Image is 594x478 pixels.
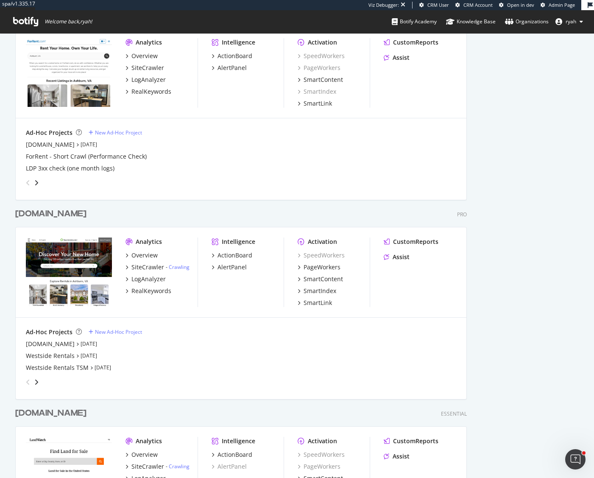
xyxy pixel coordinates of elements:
button: ryah [549,15,590,28]
a: ForRent - Short Crawl (Performance Check) [26,152,147,161]
span: CRM User [427,2,449,8]
a: Organizations [505,10,549,33]
div: AlertPanel [218,64,247,72]
div: Activation [308,437,337,445]
a: LogAnalyzer [125,275,166,283]
a: Assist [384,452,410,461]
div: Overview [131,251,158,260]
img: apartments.com [26,238,112,306]
a: Crawling [169,463,190,470]
a: PageWorkers [298,263,340,271]
div: CustomReports [393,38,438,47]
div: - [166,463,190,470]
a: Crawling [169,263,190,271]
a: RealKeywords [125,287,171,295]
div: [DOMAIN_NAME] [15,407,86,419]
div: [DOMAIN_NAME] [15,208,86,220]
div: Analytics [136,38,162,47]
a: PageWorkers [298,462,340,471]
div: Ad-Hoc Projects [26,328,73,336]
span: Admin Page [549,2,575,8]
div: angle-right [33,378,39,386]
div: SmartIndex [304,287,336,295]
iframe: Intercom live chat [565,449,586,470]
div: Assist [393,53,410,62]
a: CRM Account [455,2,493,8]
div: angle-left [22,176,33,190]
div: SmartLink [304,299,332,307]
a: RealKeywords [125,87,171,96]
a: [DOMAIN_NAME] [26,140,75,149]
div: RealKeywords [131,287,171,295]
a: ActionBoard [212,251,252,260]
div: CustomReports [393,437,438,445]
div: Pro [457,211,467,218]
a: ActionBoard [212,450,252,459]
a: PageWorkers [298,64,340,72]
span: ryah [566,18,576,25]
div: angle-right [33,179,39,187]
a: SpeedWorkers [298,450,345,459]
a: AlertPanel [212,64,247,72]
a: Overview [125,251,158,260]
div: CustomReports [393,238,438,246]
a: SiteCrawler- Crawling [125,263,190,271]
div: SiteCrawler [131,64,164,72]
a: [DATE] [81,340,97,347]
a: [DOMAIN_NAME] [15,208,90,220]
a: [DATE] [81,352,97,359]
span: Welcome back, ryah ! [45,18,92,25]
div: Overview [131,450,158,459]
div: angle-left [22,375,33,389]
a: CustomReports [384,238,438,246]
a: SiteCrawler [125,64,164,72]
div: SmartContent [304,275,343,283]
div: Overview [131,52,158,60]
a: ActionBoard [212,52,252,60]
div: Viz Debugger: [368,2,399,8]
a: SpeedWorkers [298,52,345,60]
div: SiteCrawler [131,462,164,471]
a: AlertPanel [212,263,247,271]
div: Assist [393,452,410,461]
div: Intelligence [222,437,255,445]
div: - [166,263,190,271]
a: CustomReports [384,437,438,445]
div: SmartLink [304,99,332,108]
a: SmartLink [298,99,332,108]
div: SpeedWorkers [298,251,345,260]
a: AlertPanel [212,462,247,471]
div: SmartContent [304,75,343,84]
a: SmartContent [298,275,343,283]
div: PageWorkers [304,263,340,271]
span: Open in dev [507,2,534,8]
a: Open in dev [499,2,534,8]
a: [DATE] [95,364,111,371]
div: RealKeywords [131,87,171,96]
a: Westside Rentals [26,352,75,360]
a: LogAnalyzer [125,75,166,84]
div: Knowledge Base [446,17,496,26]
img: forrent.com [26,38,112,107]
a: New Ad-Hoc Project [89,328,142,335]
a: Assist [384,53,410,62]
div: Assist [393,253,410,261]
a: Knowledge Base [446,10,496,33]
a: SiteCrawler- Crawling [125,462,190,471]
div: New Ad-Hoc Project [95,328,142,335]
div: Activation [308,238,337,246]
a: Westside Rentals TSM [26,363,89,372]
a: SmartLink [298,299,332,307]
a: LDP 3xx check (one month logs) [26,164,114,173]
div: ActionBoard [218,251,252,260]
a: [DOMAIN_NAME] [26,340,75,348]
div: AlertPanel [218,263,247,271]
div: Organizations [505,17,549,26]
